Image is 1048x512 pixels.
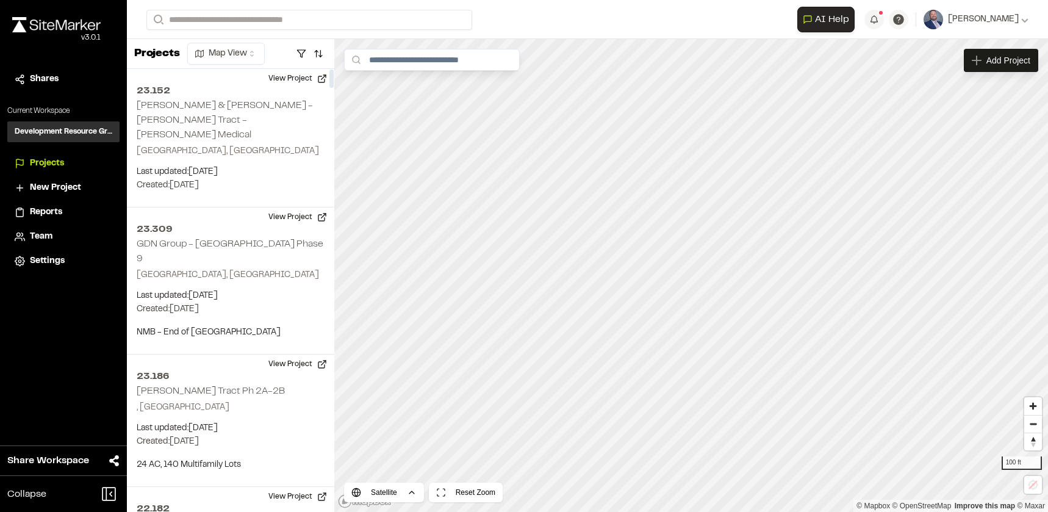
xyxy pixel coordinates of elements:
[1024,433,1042,450] button: Reset bearing to north
[137,387,285,395] h2: [PERSON_NAME] Tract Ph 2A-2B
[1024,397,1042,415] button: Zoom in
[924,10,1028,29] button: [PERSON_NAME]
[948,13,1019,26] span: [PERSON_NAME]
[12,32,101,43] div: Oh geez...please don't...
[137,369,325,384] h2: 23.186
[137,165,325,179] p: Last updated: [DATE]
[137,145,325,158] p: [GEOGRAPHIC_DATA], [GEOGRAPHIC_DATA]
[137,458,325,472] p: 24 AC, 140 Multifamily Lots
[30,230,52,243] span: Team
[137,435,325,449] p: Created: [DATE]
[15,230,112,243] a: Team
[924,10,943,29] img: User
[986,54,1030,67] span: Add Project
[137,179,325,192] p: Created: [DATE]
[137,422,325,435] p: Last updated: [DATE]
[261,207,334,227] button: View Project
[137,401,325,414] p: , [GEOGRAPHIC_DATA]
[137,326,325,339] p: NMB - End of [GEOGRAPHIC_DATA]
[1024,415,1042,433] button: Zoom out
[1024,476,1042,494] button: Location not available
[15,254,112,268] a: Settings
[7,487,46,502] span: Collapse
[1002,456,1042,470] div: 100 ft
[15,73,112,86] a: Shares
[338,494,392,508] a: Mapbox logo
[134,46,180,62] p: Projects
[797,7,860,32] div: Open AI Assistant
[7,453,89,468] span: Share Workspace
[892,502,952,510] a: OpenStreetMap
[30,254,65,268] span: Settings
[137,101,313,139] h2: [PERSON_NAME] & [PERSON_NAME] - [PERSON_NAME] Tract - [PERSON_NAME] Medical
[797,7,855,32] button: Open AI Assistant
[334,39,1048,512] canvas: Map
[137,84,325,98] h2: 23.152
[15,181,112,195] a: New Project
[137,269,325,282] p: [GEOGRAPHIC_DATA], [GEOGRAPHIC_DATA]
[261,487,334,507] button: View Project
[15,157,112,170] a: Projects
[12,17,101,32] img: rebrand.png
[137,289,325,303] p: Last updated: [DATE]
[137,240,323,263] h2: GDN Group - [GEOGRAPHIC_DATA] Phase 9
[856,502,890,510] a: Mapbox
[137,222,325,237] h2: 23.309
[30,73,59,86] span: Shares
[30,206,62,219] span: Reports
[1017,502,1045,510] a: Maxar
[429,483,503,502] button: Reset Zoom
[7,106,120,117] p: Current Workspace
[261,355,334,374] button: View Project
[955,502,1015,510] a: Map feedback
[15,126,112,137] h3: Development Resource Group
[30,181,81,195] span: New Project
[146,10,168,30] button: Search
[344,483,424,502] button: Satellite
[815,12,849,27] span: AI Help
[1024,416,1042,433] span: Zoom out
[137,303,325,316] p: Created: [DATE]
[15,206,112,219] a: Reports
[261,69,334,88] button: View Project
[30,157,64,170] span: Projects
